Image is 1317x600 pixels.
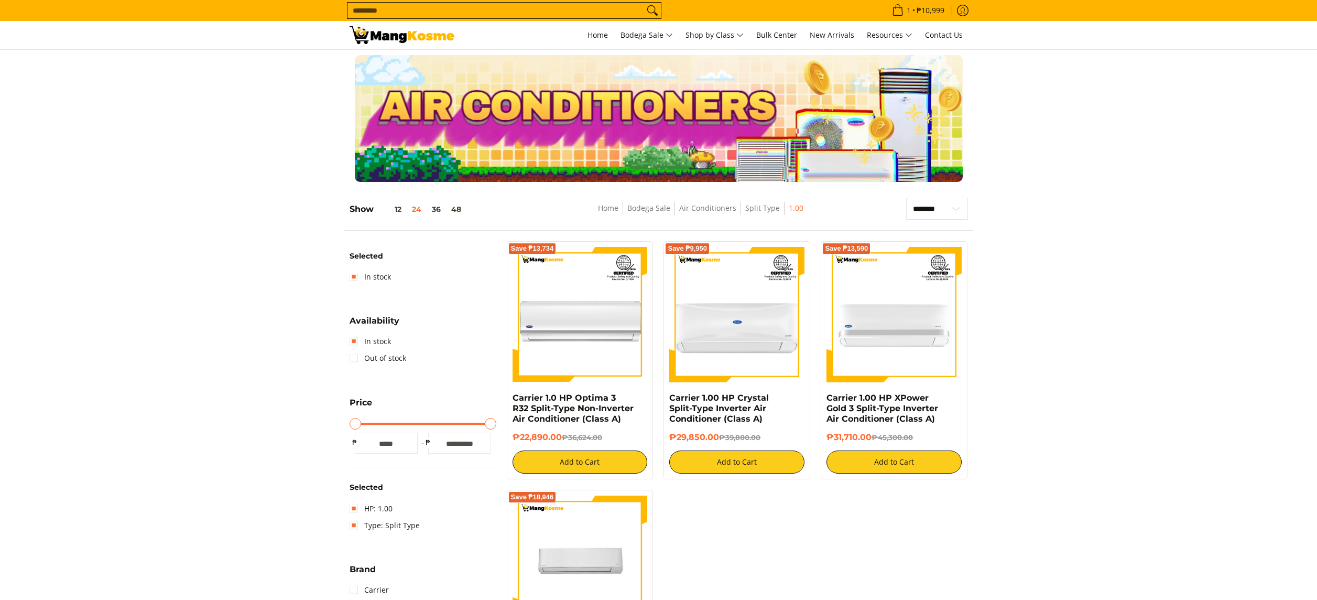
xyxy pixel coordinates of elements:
button: Add to Cart [513,451,648,474]
img: Carrier 1.0 HP Optima 3 R32 Split-Type Non-Inverter Air Conditioner (Class A) [513,247,648,382]
span: Availability [350,317,399,325]
del: ₱39,800.00 [719,433,760,442]
h5: Show [350,204,466,215]
a: Shop by Class [680,21,749,49]
a: New Arrivals [804,21,859,49]
a: Bodega Sale [627,203,670,213]
button: Add to Cart [826,451,962,474]
summary: Open [350,565,376,582]
span: Save ₱18,946 [511,494,554,500]
a: Home [598,203,618,213]
a: Carrier 1.00 HP XPower Gold 3 Split-Type Inverter Air Conditioner (Class A) [826,393,938,424]
img: Bodega Sale Aircon l Mang Kosme: Home Appliances Warehouse Sale Split Type 1.00 [350,26,454,44]
a: Out of stock [350,350,406,367]
a: Carrier 1.00 HP Crystal Split-Type Inverter Air Conditioner (Class A) [669,393,769,424]
a: In stock [350,333,391,350]
a: Carrier 1.0 HP Optima 3 R32 Split-Type Non-Inverter Air Conditioner (Class A) [513,393,634,424]
a: Resources [862,21,918,49]
span: Contact Us [925,30,963,40]
button: 12 [374,205,407,213]
span: Bodega Sale [621,29,673,42]
a: Split Type [745,203,780,213]
a: Air Conditioners [679,203,736,213]
a: Bulk Center [751,21,802,49]
h6: Selected [350,252,496,261]
span: ₱ [350,437,360,448]
button: 24 [407,205,427,213]
img: Carrier 1.00 HP Crystal Split-Type Inverter Air Conditioner (Class A) [669,247,804,382]
span: Shop by Class [685,29,744,42]
span: Resources [867,29,912,42]
del: ₱36,624.00 [562,433,602,442]
h6: ₱22,890.00 [513,432,648,443]
span: Save ₱9,950 [668,245,707,252]
nav: Breadcrumbs [528,202,873,226]
button: Search [644,3,661,18]
h6: Selected [350,483,496,492]
span: New Arrivals [810,30,854,40]
a: HP: 1.00 [350,500,393,517]
span: Bulk Center [756,30,797,40]
span: Brand [350,565,376,574]
button: 36 [427,205,446,213]
nav: Main Menu [465,21,968,49]
span: Price [350,399,372,407]
span: Save ₱13,734 [511,245,554,252]
span: 1.00 [789,202,803,215]
h6: ₱31,710.00 [826,432,962,443]
img: Carrier 1.00 HP XPower Gold 3 Split-Type Inverter Air Conditioner (Class A) [826,247,962,382]
button: 48 [446,205,466,213]
del: ₱45,300.00 [872,433,913,442]
h6: ₱29,850.00 [669,432,804,443]
a: Carrier [350,582,389,598]
a: Home [582,21,613,49]
button: Add to Cart [669,451,804,474]
a: Contact Us [920,21,968,49]
summary: Open [350,317,399,333]
summary: Open [350,399,372,415]
span: 1 [905,7,912,14]
span: ₱ [423,437,433,448]
a: In stock [350,269,391,285]
span: ₱10,999 [915,7,946,14]
span: • [889,5,948,16]
a: Type: Split Type [350,517,420,534]
a: Bodega Sale [615,21,678,49]
span: Home [587,30,608,40]
span: Save ₱13,590 [825,245,868,252]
